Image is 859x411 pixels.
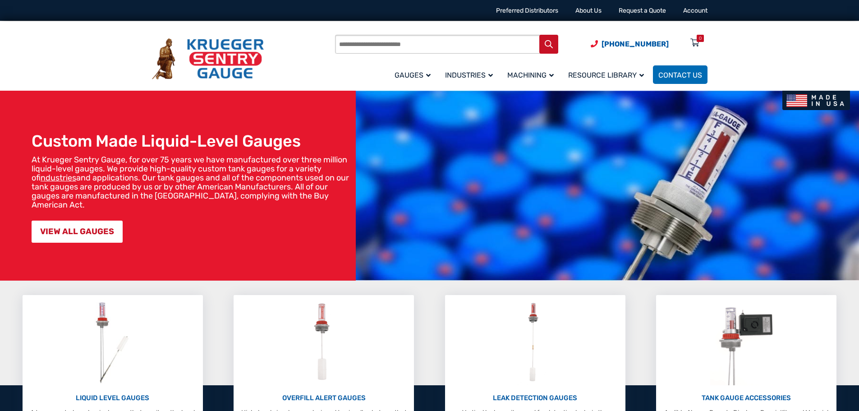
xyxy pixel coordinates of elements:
[619,7,666,14] a: Request a Quote
[395,71,431,79] span: Gauges
[152,38,264,80] img: Krueger Sentry Gauge
[238,393,409,403] p: OVERFILL ALERT GAUGES
[27,393,198,403] p: LIQUID LEVEL GAUGES
[653,65,707,84] a: Contact Us
[450,393,621,403] p: LEAK DETECTION GAUGES
[517,300,553,385] img: Leak Detection Gauges
[661,393,832,403] p: TANK GAUGE ACCESSORIES
[389,64,440,85] a: Gauges
[32,155,351,209] p: At Krueger Sentry Gauge, for over 75 years we have manufactured over three million liquid-level g...
[502,64,563,85] a: Machining
[563,64,653,85] a: Resource Library
[699,35,702,42] div: 0
[440,64,502,85] a: Industries
[602,40,669,48] span: [PHONE_NUMBER]
[575,7,602,14] a: About Us
[782,91,850,110] img: Made In USA
[445,71,493,79] span: Industries
[591,38,669,50] a: Phone Number (920) 434-8860
[710,300,783,385] img: Tank Gauge Accessories
[507,71,554,79] span: Machining
[658,71,702,79] span: Contact Us
[32,131,351,151] h1: Custom Made Liquid-Level Gauges
[683,7,707,14] a: Account
[41,173,76,183] a: industries
[32,221,123,243] a: VIEW ALL GAUGES
[568,71,644,79] span: Resource Library
[304,300,344,385] img: Overfill Alert Gauges
[496,7,558,14] a: Preferred Distributors
[356,91,859,281] img: bg_hero_bannerksentry
[88,300,136,385] img: Liquid Level Gauges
